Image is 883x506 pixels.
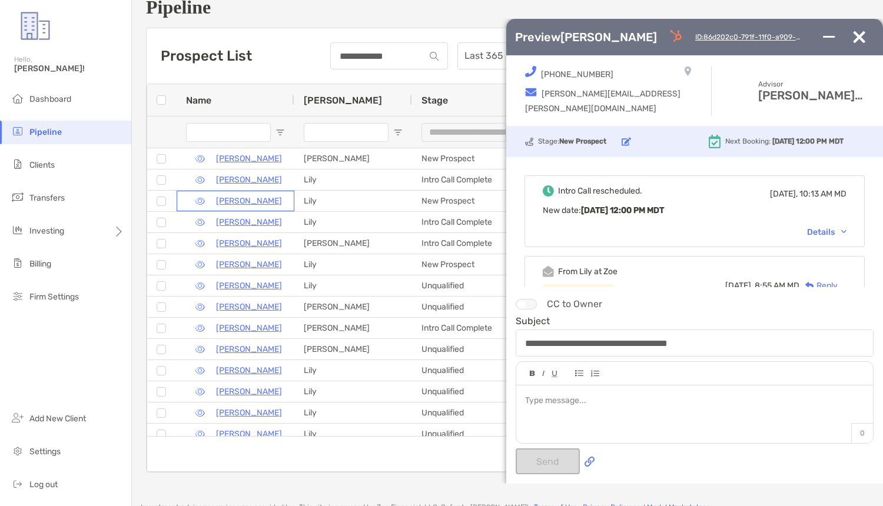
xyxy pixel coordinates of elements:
div: New Prospect [412,191,530,211]
p: Stage: [538,134,606,149]
div: Lily [294,254,412,275]
div: Lily [294,169,412,190]
span: [DATE], [770,189,798,199]
span: Clients [29,160,55,170]
span: Stage [421,95,448,106]
a: [PERSON_NAME] [216,257,282,272]
span: Transfers [29,193,65,203]
div: [PERSON_NAME] [294,339,412,359]
span: Log out [29,480,58,490]
a: [PERSON_NAME] [216,278,282,293]
p: [PERSON_NAME] [216,405,282,420]
p: CC to Owner [547,297,602,311]
img: investing icon [11,223,25,237]
b: [DATE] 12:00 PM MDT [772,137,844,145]
span: Billing [29,259,51,269]
span: Name [186,95,211,106]
img: logout icon [11,477,25,491]
a: [PERSON_NAME] [216,299,282,314]
img: Close preview window [853,31,865,43]
img: Hubspot Icon [670,30,682,42]
span: [DATE], [725,281,753,291]
img: Zoe Logo [14,5,57,47]
b: [DATE] 12:00 PM MDT [581,205,664,215]
input: Booker Filter Input [304,123,389,142]
p: New date : [543,203,847,218]
b: New Prospect [559,137,606,145]
img: Icon. Upload file [585,457,595,467]
div: Lily [294,275,412,296]
div: Intro Call rescheduled. [558,186,642,196]
span: [PERSON_NAME] [304,95,382,106]
span: 8:55 AM MD [755,281,799,291]
a: [PERSON_NAME] [216,427,282,441]
p: [PHONE_NUMBER] [525,66,613,82]
a: [PERSON_NAME] [216,236,282,251]
div: Unqualified [412,424,530,444]
img: settings icon [11,444,25,458]
div: Details [807,227,847,237]
img: add_new_client icon [11,411,25,425]
span: Add New Client [29,414,86,424]
img: firm-settings icon [11,289,25,303]
a: [PERSON_NAME] [216,172,282,187]
div: From Lily at Zoe [558,267,618,277]
span: Dashboard [29,94,71,104]
div: Lily [294,212,412,232]
img: button icon [622,137,631,146]
img: clients icon [11,157,25,171]
img: Minimize / Maximize preview window [823,36,835,38]
div: [PERSON_NAME] [294,318,412,338]
div: Unqualified [412,381,530,402]
img: pipeline icon [11,124,25,138]
div: Lily [294,360,412,381]
a: [PERSON_NAME] [216,151,282,166]
img: billing icon [11,256,25,270]
img: Icon. Next meeting date [709,135,721,148]
label: Subject [516,316,550,326]
img: Event icon [543,266,554,277]
span: 10:13 AM MD [799,189,847,199]
div: Intro Call Complete [412,169,530,190]
div: Intro Call Complete [412,212,530,232]
p: 0 [851,423,873,443]
span: [PERSON_NAME]! [14,64,124,74]
a: [PERSON_NAME] [216,363,282,378]
span: Pipeline [29,127,62,137]
a: [PERSON_NAME] [216,321,282,335]
div: General Update [543,284,613,299]
img: Reply icon [805,282,814,289]
img: Editor control icon [552,371,557,377]
a: Go to Hubspot Deal [670,30,682,44]
small: Advisor [758,80,864,88]
a: [PERSON_NAME] [216,194,282,208]
div: Lily [294,191,412,211]
div: New Prospect [412,254,530,275]
img: Editor control icon [575,370,583,377]
img: Editor control icon [590,370,599,377]
div: [PERSON_NAME] [294,297,412,317]
a: [PERSON_NAME] [216,384,282,399]
div: Intro Call Complete [412,318,530,338]
span: Firm Settings [29,292,79,302]
p: Next Booking: [725,134,844,149]
div: Lily [294,402,412,423]
div: Unqualified [412,402,530,423]
span: Settings [29,447,61,457]
div: Unqualified [412,297,530,317]
img: dashboard icon [11,91,25,105]
img: Icon. Stage [525,137,533,146]
div: Unqualified [412,360,530,381]
img: Chevron icon [841,230,847,234]
a: [PERSON_NAME] [216,342,282,357]
a: [PERSON_NAME] [216,215,282,229]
